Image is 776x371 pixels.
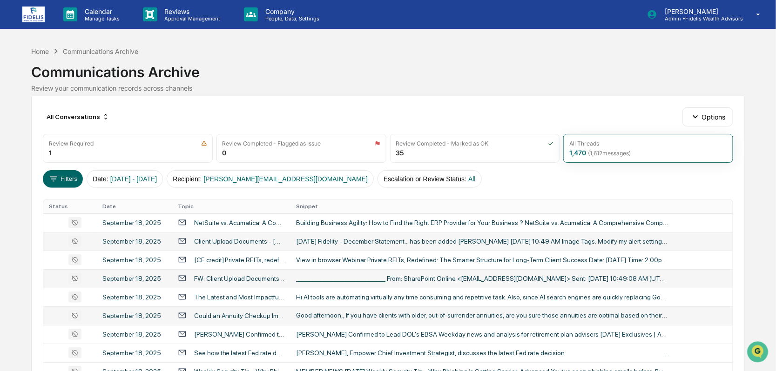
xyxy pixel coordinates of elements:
div: [PERSON_NAME] Confirmed to Lead DOL's EBSA Weekday news and analysis for retirement plan advisers... [296,331,668,338]
div: See how the latest Fed rate decision could impact the markets [194,349,285,357]
button: Escalation or Review Status:All [378,170,482,188]
div: September 18, 2025 [102,275,167,282]
div: Communications Archive [63,47,138,55]
span: All [468,175,476,183]
div: Client Upload Documents - [DATE] Fidelity - December Statement... [194,238,285,245]
div: 🔎 [9,136,17,143]
div: Review Required [49,140,94,147]
div: ________________________________ From: SharePoint Online <[EMAIL_ADDRESS][DOMAIN_NAME]> Sent: [DA... [296,275,668,282]
th: Status [43,199,97,213]
div: Review Completed - Flagged as Issue [223,140,321,147]
div: NetSuite vs. Acumatica: A Comprehensive Comparison Guide [194,219,285,226]
img: logo [22,7,45,22]
div: Start new chat [32,71,153,80]
div: 🖐️ [9,118,17,126]
th: Date [97,199,172,213]
div: September 18, 2025 [102,312,167,319]
span: [DATE] - [DATE] [110,175,157,183]
p: How can we help? [9,20,169,34]
img: icon [375,140,380,146]
p: Reviews [157,7,225,15]
span: Preclearance [19,117,60,126]
button: Filters [43,170,83,188]
span: Attestations [77,117,115,126]
button: Recipient:[PERSON_NAME][EMAIL_ADDRESS][DOMAIN_NAME] [167,170,374,188]
div: Home [31,47,49,55]
div: All Threads [569,140,599,147]
div: September 18, 2025 [102,293,167,301]
p: Calendar [77,7,124,15]
div: View in browser Webinar Private REITs, Redefined: The Smarter Structure for Long-Term Client Succ... [296,256,668,264]
a: 🖐️Preclearance [6,113,64,130]
p: Approval Management [157,15,225,22]
p: [PERSON_NAME] [657,7,743,15]
div: The Latest and Most Impactful AI Solutions For Wealth Management [194,293,285,301]
button: Date:[DATE] - [DATE] [87,170,163,188]
button: Options [682,107,733,126]
div: Building Business Agility: How to Find the Right ERP Provider for Your Business ? NetSuite vs. Ac... [296,219,668,226]
img: icon [201,140,207,146]
div: September 18, 2025 [102,238,167,245]
a: 🔎Data Lookup [6,131,62,148]
button: Start new chat [158,74,169,85]
div: We're available if you need us! [32,80,118,88]
span: ( 1,612 messages) [588,150,631,157]
a: 🗄️Attestations [64,113,119,130]
div: September 18, 2025 [102,256,167,264]
a: Powered byPylon [66,157,113,165]
div: Review Completed - Marked as OK [396,140,489,147]
div: Good afternoon,, If you have clients with older, out‐of‐surrender annuities, are you sure those a... [296,311,668,319]
div: [CE credit] Private REITs, redefined: The smarter structure for long-term client success [194,256,285,264]
span: Data Lookup [19,135,59,144]
div: Review your communication records across channels [31,84,745,92]
th: Snippet [290,199,733,213]
div: September 18, 2025 [102,219,167,226]
p: Manage Tasks [77,15,124,22]
div: 35 [396,149,405,157]
div: Could an Annuity Checkup Improve Financial Health? [194,312,285,319]
div: 0 [223,149,227,157]
span: [PERSON_NAME][EMAIL_ADDRESS][DOMAIN_NAME] [204,175,368,183]
span: Pylon [93,158,113,165]
div: Hi AI tools are automating virtually any time consuming and repetitive task. Also, since AI searc... [296,293,668,301]
div: 1 [49,149,52,157]
iframe: Open customer support [746,340,771,365]
img: 1746055101610-c473b297-6a78-478c-a979-82029cc54cd1 [9,71,26,88]
div: 1,470 [569,149,631,157]
div: FW: Client Upload Documents - [DATE] Fidelity - December Statement... [194,275,285,282]
div: [PERSON_NAME] Confirmed to Lead DOL's EBSA [194,331,285,338]
div: September 18, 2025 [102,349,167,357]
div: September 18, 2025 [102,331,167,338]
img: icon [548,140,553,146]
div: [PERSON_NAME], Empower Chief Investment Strategist, discusses the latest Fed rate decision ͏ ͏ ͏ ... [296,349,668,357]
div: Communications Archive [31,56,745,80]
th: Topic [172,199,290,213]
p: People, Data, Settings [258,15,324,22]
p: Admin • Fidelis Wealth Advisors [657,15,743,22]
div: [DATE] Fidelity - December Statement... has been added [PERSON_NAME] [DATE] 10:49 AM Image Tags: ... [296,238,668,245]
div: 🗄️ [67,118,75,126]
p: Company [258,7,324,15]
div: All Conversations [43,109,113,124]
